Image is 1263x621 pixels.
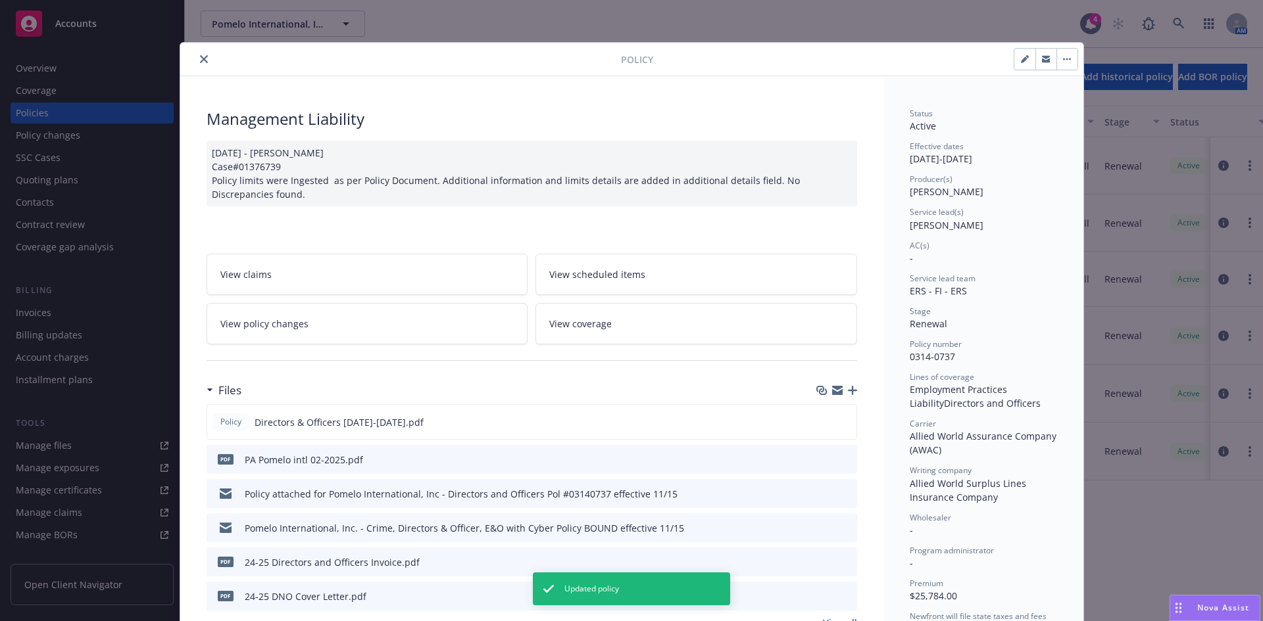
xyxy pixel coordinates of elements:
a: View coverage [535,303,857,344]
span: Premium [910,578,943,589]
span: Nova Assist [1197,602,1249,613]
div: 24-25 Directors and Officers Invoice.pdf [245,555,420,569]
span: View scheduled items [549,267,645,281]
span: ERS - FI - ERS [910,285,967,297]
span: Active [910,120,936,132]
span: Policy number [910,338,962,350]
button: download file [819,487,830,501]
div: Policy attached for Pomelo International, Inc - Directors and Officers Pol #03140737 effective 11/15 [245,487,678,501]
span: [PERSON_NAME] [910,219,983,231]
div: [DATE] - [PERSON_NAME] Case#01376739 Policy limits were Ingested as per Policy Document. Addition... [207,141,857,206]
a: View claims [207,254,528,295]
span: Renewal [910,317,947,330]
span: Policy [218,416,244,428]
button: preview file [840,589,852,603]
button: preview file [840,487,852,501]
span: View claims [220,267,272,281]
span: [PERSON_NAME] [910,185,983,198]
span: Wholesaler [910,512,951,523]
button: download file [819,589,830,603]
span: Stage [910,306,931,317]
button: preview file [840,521,852,535]
span: Policy [621,53,653,66]
span: View coverage [549,317,612,331]
span: Effective dates [910,141,964,152]
div: Management Liability [207,108,857,130]
span: - [910,524,913,536]
span: pdf [218,557,234,566]
button: download file [819,555,830,569]
div: 24-25 DNO Cover Letter.pdf [245,589,366,603]
span: View policy changes [220,317,309,331]
span: - [910,252,913,264]
span: Program administrator [910,545,994,556]
span: pdf [218,591,234,601]
span: Updated policy [564,583,619,595]
span: Service lead(s) [910,206,964,218]
span: Lines of coverage [910,371,974,382]
span: Producer(s) [910,173,953,185]
span: Status [910,108,933,119]
button: download file [819,521,830,535]
span: Directors & Officers [DATE]-[DATE].pdf [255,415,424,429]
div: PA Pomelo intl 02-2025.pdf [245,453,363,467]
div: [DATE] - [DATE] [910,141,1057,166]
h3: Files [218,382,241,399]
a: View scheduled items [535,254,857,295]
button: download file [818,415,829,429]
span: Service lead team [910,273,976,284]
span: - [910,557,913,569]
span: Writing company [910,465,972,476]
button: Nova Assist [1170,595,1260,621]
button: preview file [839,415,851,429]
span: Directors and Officers [944,397,1041,409]
span: $25,784.00 [910,589,957,602]
span: Carrier [910,418,936,429]
span: 0314-0737 [910,350,955,363]
div: Pomelo International, Inc. - Crime, Directors & Officer, E&O with Cyber Policy BOUND effective 11/15 [245,521,684,535]
span: pdf [218,454,234,464]
div: Drag to move [1170,595,1187,620]
span: Allied World Surplus Lines Insurance Company [910,477,1029,503]
button: download file [819,453,830,467]
span: AC(s) [910,240,929,251]
span: Allied World Assurance Company (AWAC) [910,430,1059,456]
button: close [196,51,212,67]
button: preview file [840,555,852,569]
button: preview file [840,453,852,467]
div: Files [207,382,241,399]
span: Employment Practices Liability [910,383,1010,409]
a: View policy changes [207,303,528,344]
